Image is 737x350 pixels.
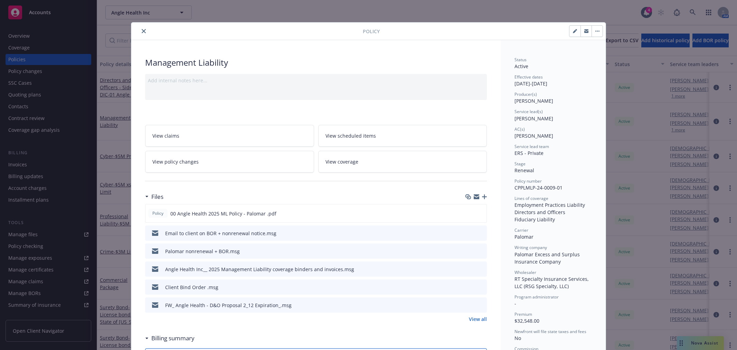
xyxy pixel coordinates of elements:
span: Renewal [514,167,534,174]
span: [PERSON_NAME] [514,115,553,122]
span: Lines of coverage [514,195,548,201]
button: download file [467,248,472,255]
div: Files [145,192,163,201]
button: download file [467,302,472,309]
span: Program administrator [514,294,559,300]
div: Angle Health Inc__ 2025 Management Liability coverage binders and invoices.msg [165,266,354,273]
span: - [514,300,516,307]
span: Policy [363,28,380,35]
button: preview file [478,302,484,309]
div: Directors and Officers [514,209,592,216]
span: [PERSON_NAME] [514,98,553,104]
span: View scheduled items [325,132,376,139]
span: Premium [514,311,532,317]
span: 00 Angle Health 2025 ML Policy - Palomar .pdf [170,210,276,217]
span: Wholesaler [514,269,536,275]
a: View scheduled items [318,125,487,147]
a: View policy changes [145,151,314,173]
div: Fiduciary Liability [514,216,592,223]
span: RT Specialty Insurance Services, LLC (RSG Specialty, LLC) [514,276,590,289]
button: preview file [478,230,484,237]
div: Client Bind Order .msg [165,284,218,291]
span: Newfront will file state taxes and fees [514,329,586,334]
button: preview file [478,266,484,273]
button: preview file [478,210,484,217]
span: View coverage [325,158,358,165]
span: [PERSON_NAME] [514,132,553,139]
span: CPPLMLP-24-0009-01 [514,184,563,191]
span: Palomar Excess and Surplus Insurance Company [514,251,581,265]
span: Effective dates [514,74,543,80]
div: Employment Practices Liability [514,201,592,209]
a: View all [469,315,487,323]
button: preview file [478,284,484,291]
span: AC(s) [514,126,525,132]
span: Policy number [514,178,542,184]
span: View claims [152,132,179,139]
span: Palomar [514,233,533,240]
a: View claims [145,125,314,147]
div: FW_ Angle Health - D&O Proposal 2_12 Expiration_.msg [165,302,292,309]
div: Management Liability [145,57,487,68]
span: No [514,335,521,341]
span: $32,548.00 [514,317,539,324]
h3: Billing summary [151,334,195,343]
span: View policy changes [152,158,199,165]
span: Writing company [514,245,547,250]
span: Service lead team [514,144,549,149]
span: Stage [514,161,526,167]
span: Active [514,63,528,70]
div: Add internal notes here... [148,77,484,84]
span: ERS - Private [514,150,544,156]
div: Palomar nonrenewal + BOR.msg [165,248,240,255]
span: Status [514,57,527,63]
span: Carrier [514,227,528,233]
button: download file [466,210,472,217]
button: close [140,27,148,35]
div: Email to client on BOR + nonrenewal notice.msg [165,230,276,237]
span: Policy [151,210,165,217]
h3: Files [151,192,163,201]
span: Producer(s) [514,91,537,97]
div: [DATE] - [DATE] [514,74,592,87]
button: preview file [478,248,484,255]
button: download file [467,266,472,273]
span: Service lead(s) [514,109,543,114]
button: download file [467,284,472,291]
a: View coverage [318,151,487,173]
div: Billing summary [145,334,195,343]
button: download file [467,230,472,237]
